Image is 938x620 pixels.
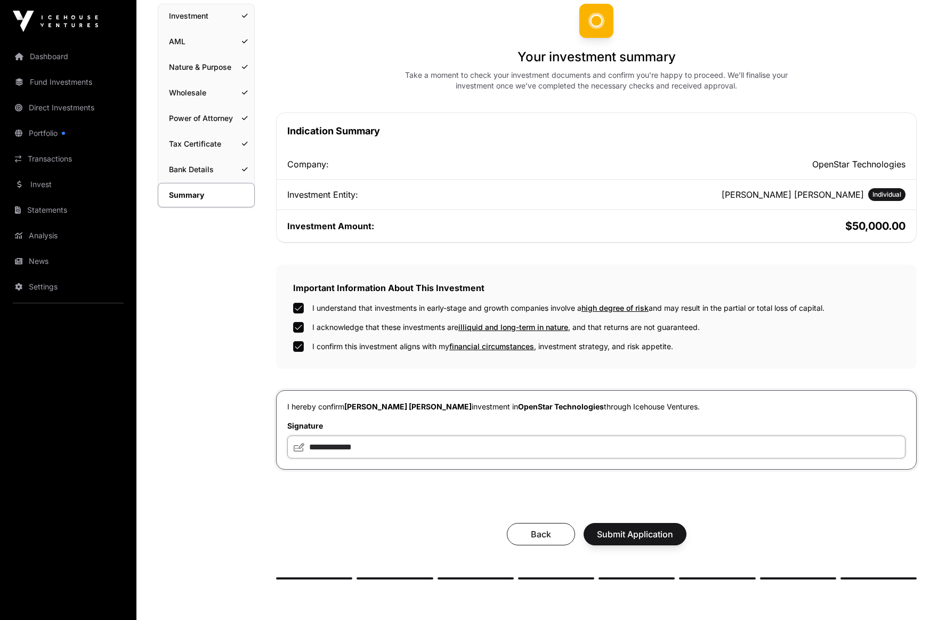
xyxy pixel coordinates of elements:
iframe: Chat Widget [885,569,938,620]
p: I hereby confirm investment in through Icehouse Ventures. [287,401,905,412]
a: News [9,249,128,273]
h2: Important Information About This Investment [293,281,900,294]
label: I acknowledge that these investments are , and that returns are not guaranteed. [312,322,700,333]
a: Fund Investments [9,70,128,94]
a: Dashboard [9,45,128,68]
span: illiquid and long-term in nature [458,323,568,332]
div: Investment Entity: [287,188,594,201]
span: financial circumstances [449,342,534,351]
a: Bank Details [158,158,254,181]
span: high degree of risk [581,303,649,312]
h2: [PERSON_NAME] [PERSON_NAME] [722,188,864,201]
span: OpenStar Technologies [518,402,604,411]
a: Power of Attorney [158,107,254,130]
a: Portfolio [9,122,128,145]
span: Submit Application [597,528,673,541]
h1: Your investment summary [517,49,676,66]
a: Investment [158,4,254,28]
button: Back [507,523,575,545]
span: Back [520,528,562,541]
label: Signature [287,421,905,431]
h2: OpenStar Technologies [599,158,905,171]
img: Icehouse Ventures Logo [13,11,98,32]
a: Summary [158,183,255,207]
span: Individual [872,190,901,199]
img: OpenStar Technologies [579,4,613,38]
a: Statements [9,198,128,222]
span: Investment Amount: [287,221,374,231]
h2: $50,000.00 [599,219,905,233]
a: Invest [9,173,128,196]
a: Tax Certificate [158,132,254,156]
a: Wholesale [158,81,254,104]
a: Direct Investments [9,96,128,119]
a: Transactions [9,147,128,171]
button: Submit Application [584,523,686,545]
h1: Indication Summary [287,124,905,139]
label: I understand that investments in early-stage and growth companies involve a and may result in the... [312,303,824,313]
a: Analysis [9,224,128,247]
label: I confirm this investment aligns with my , investment strategy, and risk appetite. [312,341,673,352]
a: Settings [9,275,128,299]
a: Nature & Purpose [158,55,254,79]
div: Take a moment to check your investment documents and confirm you're happy to proceed. We’ll final... [392,70,801,91]
div: Company: [287,158,594,171]
a: AML [158,30,254,53]
span: [PERSON_NAME] [PERSON_NAME] [344,402,472,411]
